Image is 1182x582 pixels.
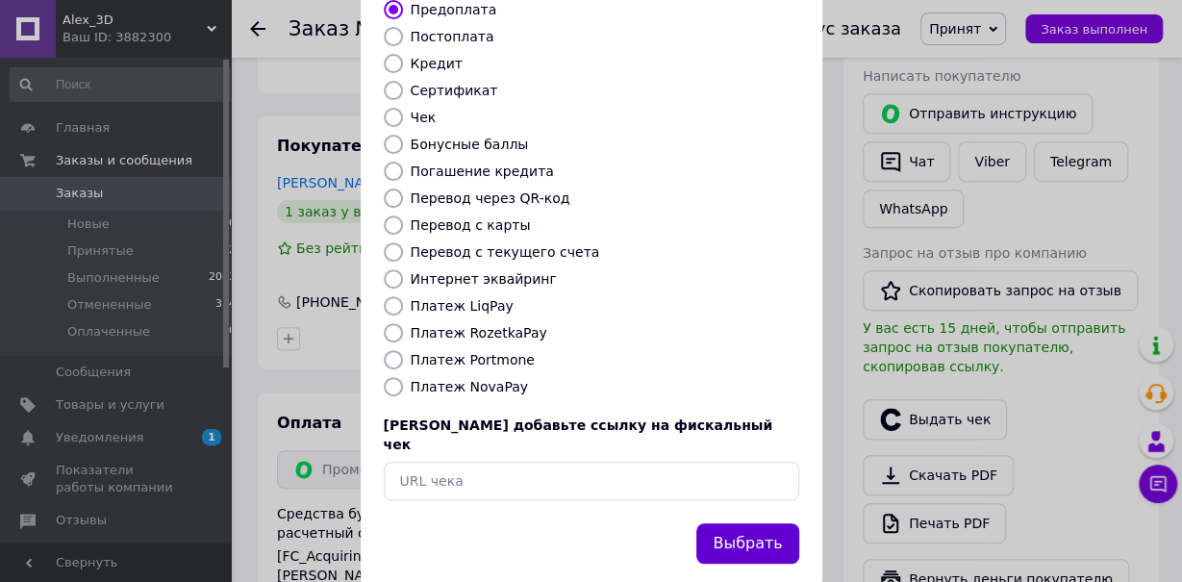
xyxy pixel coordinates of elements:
label: Платеж NovaPay [411,379,528,394]
label: Предоплата [411,2,497,17]
label: Постоплата [411,29,494,44]
label: Кредит [411,56,463,71]
label: Сертификат [411,83,498,98]
label: Бонусные баллы [411,137,529,152]
input: URL чека [384,462,799,500]
label: Интернет эквайринг [411,271,557,287]
label: Перевод с текущего счета [411,244,600,260]
label: Платеж Portmone [411,352,535,367]
span: [PERSON_NAME] добавьте ссылку на фискальный чек [384,418,773,452]
label: Платеж LiqPay [411,298,514,314]
label: Платеж RozetkaPay [411,325,547,341]
label: Чек [411,110,437,125]
label: Погашение кредита [411,164,554,179]
label: Перевод через QR-код [411,190,570,206]
label: Перевод с карты [411,217,531,233]
button: Выбрать [696,523,798,565]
